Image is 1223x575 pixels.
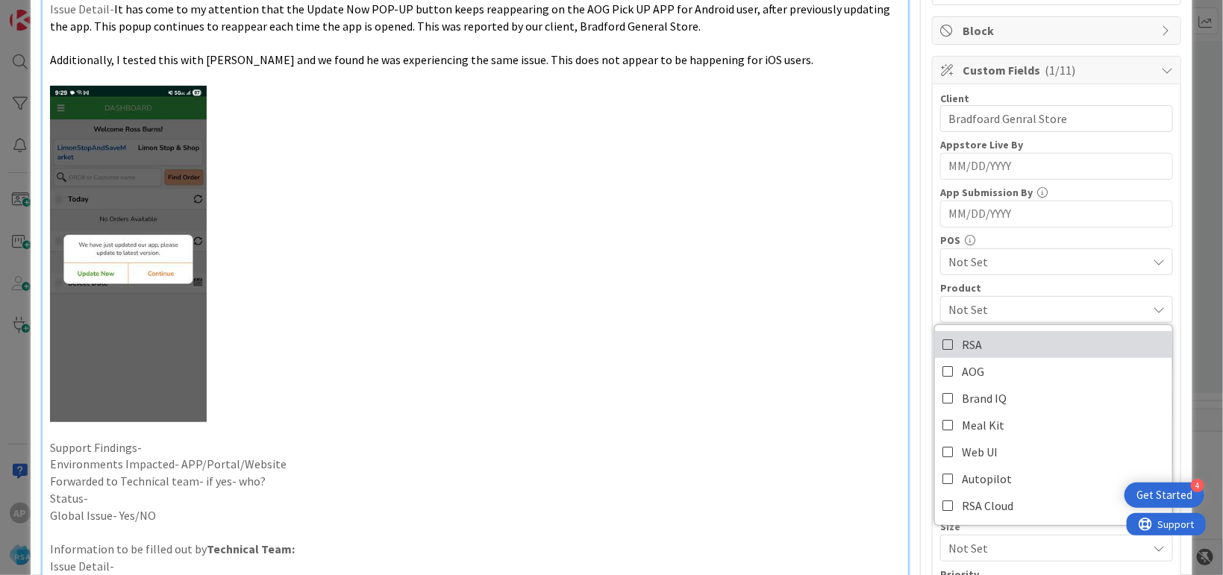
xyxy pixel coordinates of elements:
span: Autopilot [962,468,1012,490]
span: Meal Kit [962,414,1004,436]
a: Web UI [935,439,1172,465]
span: Additionally, I tested this with [PERSON_NAME] and we found he was experiencing the same issue. T... [50,52,813,67]
a: Meal Kit [935,412,1172,439]
span: RSA Cloud [962,494,1013,517]
div: Open Get Started checklist, remaining modules: 4 [1125,483,1204,508]
div: 4 [1191,479,1204,492]
span: RSA [962,333,982,356]
span: It has come to my attention that the Update Now POP-UP button keeps reappearing on the AOG Pick U... [50,1,892,34]
div: App Submission By [940,187,1173,198]
div: POS [940,235,1173,245]
span: AOG [962,360,984,383]
a: RSA Cloud [935,492,1172,519]
div: Size [940,521,1173,532]
strong: Technical Team: [207,541,295,556]
div: Product [940,283,1173,293]
input: MM/DD/YYYY [948,154,1165,179]
img: edbsncb942ada05651271555444f5b1978c2089efa360fff16a00a191386bdf7c8cd8d14d63b1d46cd039b48bd2c66c41... [50,86,207,422]
p: Environments Impacted- APP/Portal/Website [50,456,901,473]
span: Not Set [948,253,1147,271]
span: Not Set [948,301,1147,318]
p: Status- [50,490,901,507]
div: Get Started [1136,488,1192,503]
span: Not Set [948,538,1139,559]
p: Information to be filled out by [50,541,901,558]
a: Brand IQ [935,385,1172,412]
input: MM/DD/YYYY [948,201,1165,227]
label: Client [940,92,969,105]
a: Autopilot [935,465,1172,492]
span: ( 1/11 ) [1045,63,1075,78]
p: Issue Detail- [50,558,901,575]
span: Support [31,2,68,20]
a: RSA [935,331,1172,358]
p: Global Issue- Yes/NO [50,507,901,524]
span: Custom Fields [963,61,1154,79]
p: Support Findings- [50,439,901,456]
p: Issue Detail- [50,1,901,34]
span: Brand IQ [962,387,1007,409]
a: AOG [935,358,1172,385]
span: Block [963,22,1154,40]
div: Appstore Live By [940,139,1173,150]
p: Forwarded to Technical team- if yes- who? [50,473,901,490]
span: Web UI [962,441,998,463]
